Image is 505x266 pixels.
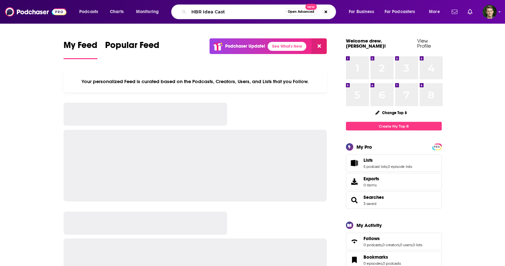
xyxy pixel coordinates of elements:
a: Searches [363,194,384,200]
div: Search podcasts, credits, & more... [177,4,342,19]
span: My Feed [64,40,97,54]
span: Searches [346,192,442,209]
button: open menu [344,7,382,17]
a: Lists [348,159,361,168]
span: , [387,164,388,169]
p: Podchaser Update! [225,43,265,49]
span: More [429,7,440,16]
span: Lists [346,154,442,172]
button: open menu [380,7,425,17]
a: Bookmarks [348,255,361,264]
button: open menu [425,7,448,17]
img: User Profile [483,5,497,19]
button: open menu [132,7,167,17]
button: Show profile menu [483,5,497,19]
span: For Business [349,7,374,16]
span: For Podcasters [385,7,415,16]
span: , [399,243,400,247]
a: Create My Top 8 [346,122,442,130]
a: 3 saved [363,201,376,206]
a: 0 episode lists [388,164,412,169]
a: Popular Feed [105,40,159,59]
a: Charts [106,7,127,17]
span: Follows [363,236,380,241]
a: Lists [363,157,412,163]
button: Open AdvancedNew [285,8,317,16]
span: Logged in as drew.kilman [483,5,497,19]
span: Bookmarks [363,254,388,260]
span: Charts [110,7,124,16]
span: Podcasts [79,7,98,16]
span: , [382,261,383,266]
span: Exports [363,176,379,182]
a: My Feed [64,40,97,59]
span: Monitoring [136,7,159,16]
a: Welcome drew.[PERSON_NAME]! [346,38,386,49]
a: Follows [363,236,422,241]
span: Lists [363,157,373,163]
a: View Profile [417,38,431,49]
input: Search podcasts, credits, & more... [189,7,285,17]
a: 0 episodes [363,261,382,266]
div: Your personalized Feed is curated based on the Podcasts, Creators, Users, and Lists that you Follow. [64,71,327,92]
div: My Pro [356,144,372,150]
img: Podchaser - Follow, Share and Rate Podcasts [5,6,66,18]
button: Change Top 8 [371,109,411,117]
span: , [412,243,413,247]
span: Open Advanced [288,10,314,13]
a: Bookmarks [363,254,401,260]
a: 5 podcast lists [363,164,387,169]
span: Follows [346,233,442,250]
span: 0 items [363,183,379,187]
a: Follows [348,237,361,246]
button: open menu [75,7,106,17]
a: 0 podcasts [363,243,382,247]
a: Show notifications dropdown [465,6,475,17]
span: Popular Feed [105,40,159,54]
a: 0 creators [382,243,399,247]
a: Exports [346,173,442,190]
a: Show notifications dropdown [449,6,460,17]
a: 0 users [400,243,412,247]
a: See What's New [268,42,306,51]
div: My Activity [356,222,382,228]
a: PRO [433,144,441,149]
span: New [305,4,317,10]
a: 0 podcasts [383,261,401,266]
a: Searches [348,196,361,205]
span: Exports [348,177,361,186]
a: 0 lists [413,243,422,247]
